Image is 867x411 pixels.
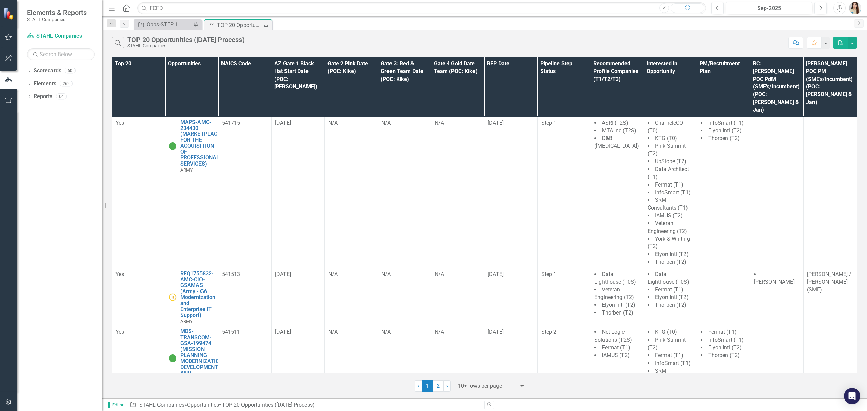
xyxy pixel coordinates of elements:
span: Thorben (T2) [602,309,633,316]
span: Thorben (T2) [655,302,686,308]
span: Thorben (T2) [708,352,740,359]
div: N/A [328,271,374,278]
span: [PERSON_NAME] [754,279,795,285]
td: Double-Click to Edit [697,326,750,401]
span: Fermat (T1) [602,344,630,351]
td: Double-Click to Edit [218,326,272,401]
span: Elyon Intl (T2) [708,344,742,351]
td: Double-Click to Edit [697,268,750,326]
span: Data Lighthouse (T0S) [594,271,636,285]
span: Fermat (T1) [655,352,683,359]
div: Sep-2025 [728,4,810,13]
span: KTG (T0) [655,329,677,335]
td: Double-Click to Edit [218,268,272,326]
div: » » [130,401,479,409]
a: Opportunities [187,402,219,408]
div: N/A [435,328,481,336]
span: [DATE] [488,120,504,126]
td: Double-Click to Edit [484,268,537,326]
td: Double-Click to Edit [591,268,644,326]
span: [DATE] [488,271,504,277]
a: Reports [34,93,52,101]
td: Double-Click to Edit [112,268,165,326]
div: N/A [381,119,427,127]
span: IAMUS (T2) [602,352,630,359]
span: York & Whiting (T2) [648,236,690,250]
td: Double-Click to Edit Right Click for Context Menu [165,117,218,268]
a: STAHL Companies [27,32,95,40]
a: 2 [433,380,444,392]
td: Double-Click to Edit [537,268,591,326]
div: N/A [381,328,427,336]
span: KTG (T0) [655,135,677,142]
span: ChameleCO (T0) [648,120,683,134]
div: N/A [435,119,481,127]
div: N/A [328,328,374,336]
div: TOP 20 Opportunities ([DATE] Process) [217,21,262,29]
span: Elyon Intl (T2) [708,127,742,134]
span: Step 2 [541,329,556,335]
span: 541513 [222,271,240,277]
span: Data Lighthouse (T0S) [648,271,689,285]
td: Double-Click to Edit Right Click for Context Menu [165,268,218,326]
div: TOP 20 Opportunities ([DATE] Process) [127,36,245,43]
span: Editor [108,402,126,408]
td: Double-Click to Edit [591,326,644,401]
div: 262 [60,81,73,87]
img: Active [169,354,177,362]
span: [DATE] [275,271,291,277]
td: Double-Click to Edit [644,268,697,326]
td: Double-Click to Edit [378,326,431,401]
span: 1 [422,380,433,392]
input: Search Below... [27,48,95,60]
span: Yes [115,329,124,335]
span: Elements & Reports [27,8,87,17]
td: Double-Click to Edit [750,268,803,326]
td: Double-Click to Edit [325,117,378,268]
a: Elements [34,80,56,88]
span: Pink Summit (T2) [648,337,686,351]
td: Double-Click to Edit Right Click for Context Menu [165,326,218,401]
td: Double-Click to Edit [378,117,431,268]
span: [DATE] [275,120,291,126]
span: Step 1 [541,271,556,277]
td: Double-Click to Edit [325,268,378,326]
span: Veteran Engineering (T2) [648,220,687,234]
td: Double-Click to Edit [537,117,591,268]
span: [DATE] [488,329,504,335]
td: Double-Click to Edit [697,117,750,268]
td: Double-Click to Edit [431,326,484,401]
td: Double-Click to Edit [803,268,857,326]
img: Janieva Castro [849,2,861,14]
span: Thorben (T2) [708,135,740,142]
img: Active [169,142,177,150]
span: Step 1 [541,120,556,126]
td: Double-Click to Edit [537,326,591,401]
td: Double-Click to Edit [272,268,325,326]
div: N/A [435,271,481,278]
td: Double-Click to Edit [803,326,857,401]
td: Double-Click to Edit [112,326,165,401]
span: InfoSmart (T1) [708,337,744,343]
a: STAHL Companies [139,402,184,408]
div: STAHL Companies [127,43,245,48]
td: Double-Click to Edit [484,117,537,268]
span: IAMUS (T2) [655,212,683,219]
td: Double-Click to Edit [750,117,803,268]
td: Double-Click to Edit [803,117,857,268]
span: Net Logic Solutions (T2S) [594,329,632,343]
div: N/A [328,119,374,127]
span: Pink Summit (T2) [648,143,686,157]
span: Yes [115,120,124,126]
td: Double-Click to Edit [218,117,272,268]
span: 541511 [222,329,240,335]
span: Yes [115,271,124,277]
a: MAPS-AMC-234430 (MARKETPLACE FOR THE ACQUISITION OF PROFESSIONAL SERVICES) [180,119,220,167]
td: Double-Click to Edit [750,326,803,401]
div: 60 [65,68,76,74]
span: Fermat (T1) [708,329,737,335]
span: Thorben (T2) [655,259,686,265]
span: UpSlope (T2) [655,158,686,165]
td: Double-Click to Edit [431,268,484,326]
